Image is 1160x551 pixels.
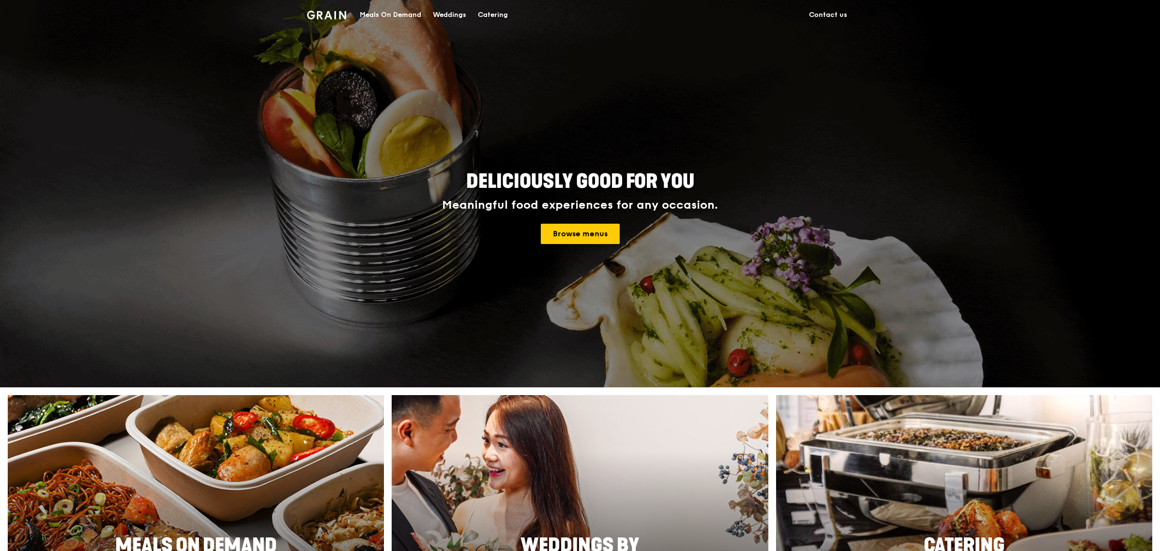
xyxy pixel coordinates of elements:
[478,0,508,30] div: Catering
[433,0,466,30] div: Weddings
[360,0,421,30] div: Meals On Demand
[466,170,694,193] span: Deliciously good for you
[472,0,514,30] a: Catering
[307,11,346,19] img: Grain
[406,199,754,212] div: Meaningful food experiences for any occasion.
[427,0,472,30] a: Weddings
[541,224,620,244] a: Browse menus
[803,0,853,30] a: Contact us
